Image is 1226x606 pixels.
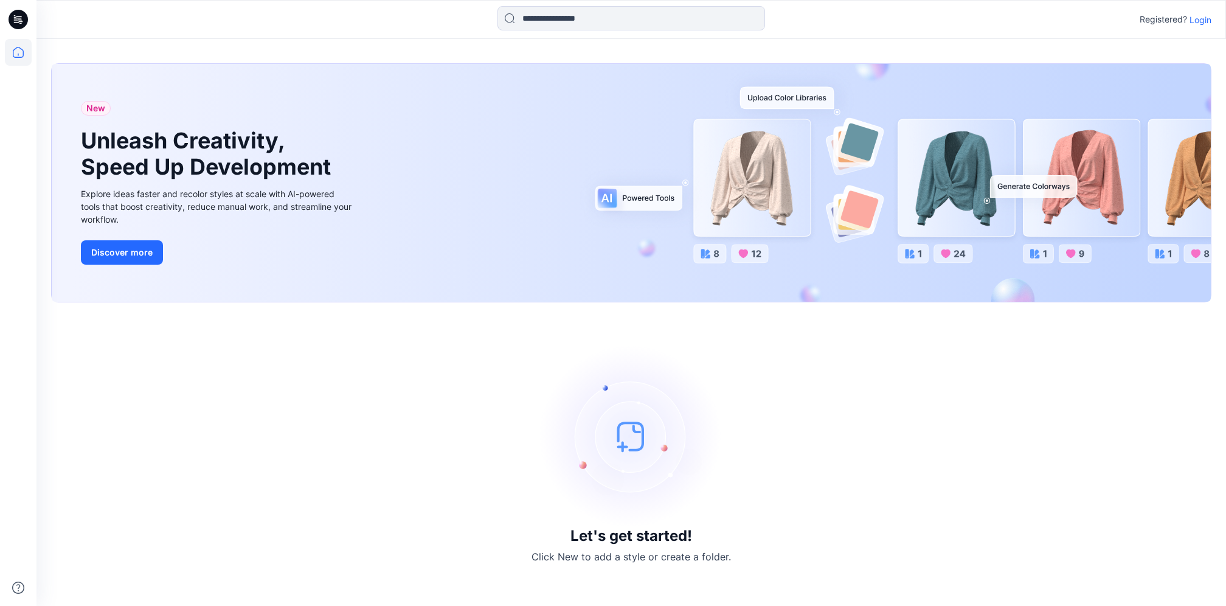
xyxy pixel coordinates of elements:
[1140,12,1187,27] p: Registered?
[532,549,731,564] p: Click New to add a style or create a folder.
[81,128,336,180] h1: Unleash Creativity, Speed Up Development
[81,240,163,265] button: Discover more
[86,101,105,116] span: New
[81,240,355,265] a: Discover more
[1190,13,1211,26] p: Login
[540,345,722,528] img: empty-state-image.svg
[81,187,355,226] div: Explore ideas faster and recolor styles at scale with AI-powered tools that boost creativity, red...
[570,528,692,545] h3: Let's get started!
